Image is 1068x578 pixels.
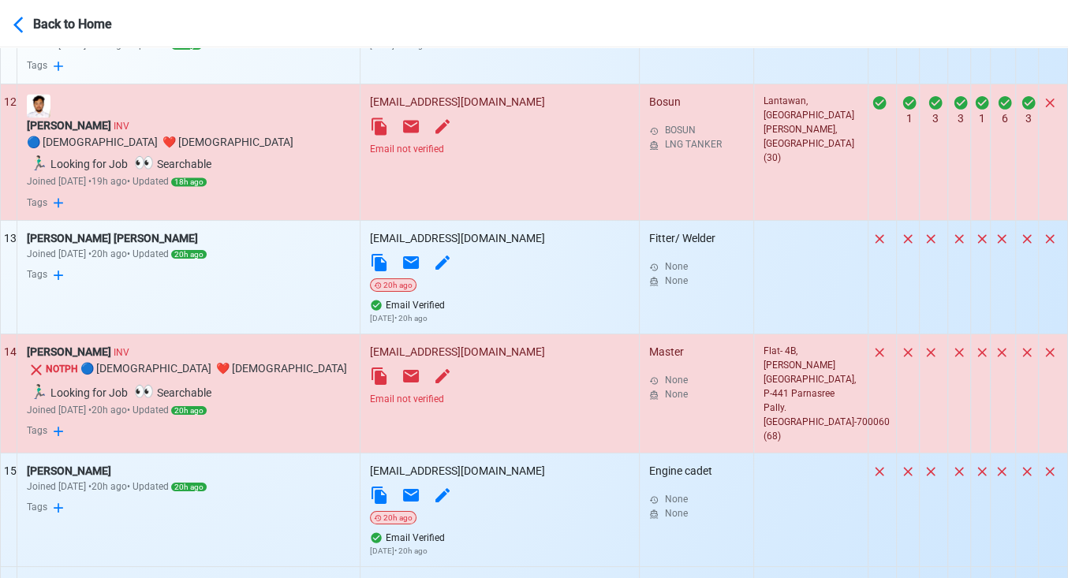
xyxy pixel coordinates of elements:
[27,463,350,479] div: [PERSON_NAME]
[114,347,129,358] span: INV
[27,423,350,439] div: Tags
[370,545,629,557] p: [DATE] • 20h ago
[370,142,629,156] div: Email not verified
[33,12,151,34] div: Back to Home
[649,463,744,520] div: Engine cadet
[27,364,78,375] span: NOTPH
[171,406,207,415] span: 20h ago
[1,220,17,334] td: 13
[974,110,990,127] div: 1
[923,110,947,127] div: 3
[370,511,416,524] div: 20h ago
[1,453,17,566] td: 15
[27,362,347,399] span: gender
[27,247,350,261] div: Joined [DATE] • 20h ago • Updated
[131,158,211,170] span: Searchable
[370,392,629,406] div: Email not verified
[30,383,47,400] span: 🏃🏻‍♂️
[951,110,970,127] div: 3
[27,230,350,247] div: [PERSON_NAME] [PERSON_NAME]
[134,382,154,401] span: 👀
[13,5,152,42] button: Back to Home
[665,137,744,151] div: LNG TANKER
[370,312,629,324] p: [DATE] • 20h ago
[649,230,744,288] div: Fitter/ Welder
[1,334,17,453] td: 14
[30,155,47,171] span: 🏃🏻‍♂️
[131,386,211,399] span: Searchable
[370,230,629,247] div: [EMAIL_ADDRESS][DOMAIN_NAME]
[27,117,350,134] div: [PERSON_NAME]
[27,386,128,399] span: Looking for Job
[27,267,350,283] div: Tags
[27,403,350,417] div: Joined [DATE] • 20h ago • Updated
[370,94,629,110] div: [EMAIL_ADDRESS][DOMAIN_NAME]
[370,278,416,292] div: 20h ago
[114,121,129,132] span: INV
[171,483,207,491] span: 20h ago
[27,344,350,360] div: [PERSON_NAME]
[665,274,744,288] div: None
[649,344,744,401] div: Master
[27,195,350,211] div: Tags
[665,387,744,401] div: None
[764,94,858,165] div: Lantawan, [GEOGRAPHIC_DATA][PERSON_NAME], [GEOGRAPHIC_DATA] (30)
[649,94,744,151] div: Bosun
[1019,110,1038,127] div: 3
[665,259,744,274] div: None
[764,344,858,443] div: Flat- 4B, [PERSON_NAME][GEOGRAPHIC_DATA], P-441 Parnasree Pally. [GEOGRAPHIC_DATA]-700060 (68)
[665,506,744,520] div: None
[665,492,744,506] div: None
[171,177,207,186] span: 18h ago
[370,298,629,312] div: Email Verified
[27,58,350,74] div: Tags
[27,500,350,516] div: Tags
[171,41,202,50] span: 2h ago
[1,84,17,220] td: 12
[27,479,350,494] div: Joined [DATE] • 20h ago • Updated
[900,110,919,127] div: 1
[370,531,629,545] div: Email Verified
[134,153,154,172] span: 👀
[370,344,629,360] div: [EMAIL_ADDRESS][DOMAIN_NAME]
[27,174,350,188] div: Joined [DATE] • 19h ago • Updated
[171,250,207,259] span: 20h ago
[370,463,629,479] div: [EMAIL_ADDRESS][DOMAIN_NAME]
[665,373,744,387] div: None
[27,158,128,170] span: Looking for Job
[27,136,293,170] span: gender
[994,110,1015,127] div: 6
[665,123,744,137] div: BOSUN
